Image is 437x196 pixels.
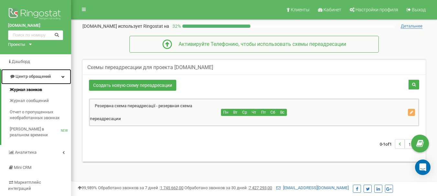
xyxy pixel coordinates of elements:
[10,107,71,124] a: Отчет о пропущенных необработанных звонках
[10,124,71,141] a: [PERSON_NAME] в реальном времениNEW
[249,109,259,116] button: Чт
[276,185,349,190] a: [EMAIL_ADDRESS][DOMAIN_NAME]
[355,7,398,12] span: Настройки профиля
[412,7,426,12] span: Выход
[15,150,37,155] span: Аналитика
[249,185,272,190] u: 7 427 293,00
[240,109,249,116] button: Ср
[405,139,414,149] li: 1
[323,7,341,12] span: Кабинет
[10,126,61,138] span: [PERSON_NAME] в реальном времени
[98,185,183,190] span: Обработано звонков за 7 дней :
[169,23,182,29] p: 32 %
[258,109,268,116] button: Пт
[118,24,169,29] span: использует Ringostat на
[82,23,169,29] p: [DOMAIN_NAME]
[380,133,424,155] nav: ...
[268,109,278,116] button: Сб
[409,80,419,89] button: Поиск схемы переадресации
[8,23,63,29] a: [DOMAIN_NAME]
[172,41,346,48] div: Активируйте Телефонию, чтобы использовать схемы переадресации
[89,80,176,91] a: Создать новую схему переадресации
[10,95,71,107] a: Журнал сообщений
[184,185,272,190] span: Обработано звонков за 30 дней :
[87,65,213,70] h5: Схемы переадресации для проекта [DOMAIN_NAME]
[380,139,395,149] span: 0-1 1
[10,84,71,96] a: Журнал звонков
[10,87,42,93] span: Журнал звонков
[277,109,287,116] button: Вс
[14,165,31,170] span: Mini CRM
[230,109,240,116] button: Вт
[385,141,389,147] span: of
[8,180,41,191] span: Маркетплейс интеграций
[16,74,51,79] span: Центр обращений
[1,69,71,84] a: Центр обращений
[12,59,30,64] span: Дашборд
[8,6,63,23] img: Ringostat logo
[8,30,63,40] input: Поиск по номеру
[8,42,25,48] div: Проекты
[291,7,310,12] span: Клиенты
[10,109,68,121] span: Отчет о пропущенных необработанных звонках
[415,160,431,175] div: Open Intercom Messenger
[90,103,192,121] a: Резервна схема переадресації - резервная схема переадресации
[221,109,231,116] button: Пн
[78,185,97,190] span: 99,989%
[10,98,49,104] span: Журнал сообщений
[401,24,422,29] span: Детальнее
[160,185,183,190] u: 1 745 662,00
